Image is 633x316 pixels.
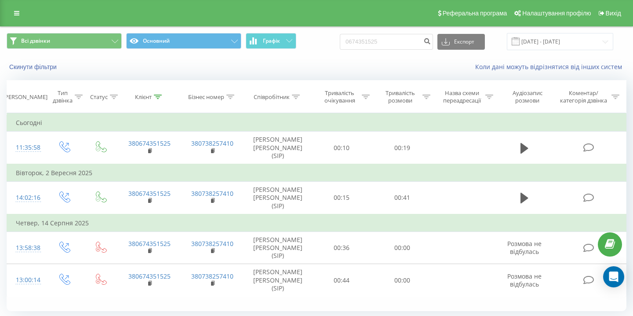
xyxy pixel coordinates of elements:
div: Клієнт [135,93,152,101]
td: Сьогодні [7,114,626,132]
div: Аудіозапис розмови [503,89,551,104]
button: Всі дзвінки [7,33,122,49]
td: 00:44 [312,264,372,297]
div: Назва схеми переадресації [440,89,483,104]
span: Графік [263,38,280,44]
td: Четвер, 14 Серпня 2025 [7,214,626,232]
td: Вівторок, 2 Вересня 2025 [7,164,626,182]
a: 380738257410 [191,189,233,198]
button: Скинути фільтри [7,63,61,71]
td: [PERSON_NAME] [PERSON_NAME] (SIP) [244,264,312,297]
td: 00:36 [312,231,372,264]
div: 13:00:14 [16,272,37,289]
div: Співробітник [254,93,290,101]
a: 380738257410 [191,272,233,280]
a: 380674351525 [128,189,171,198]
td: [PERSON_NAME] [PERSON_NAME] (SIP) [244,182,312,214]
span: Реферальна програма [443,10,507,17]
span: Розмова не відбулась [507,272,542,288]
div: Open Intercom Messenger [603,266,624,287]
a: 380674351525 [128,272,171,280]
a: 380738257410 [191,239,233,248]
td: 00:10 [312,132,372,164]
div: Бізнес номер [188,93,224,101]
input: Пошук за номером [340,34,433,50]
a: 380738257410 [191,139,233,147]
button: Експорт [437,34,485,50]
span: Налаштування профілю [522,10,591,17]
td: 00:41 [372,182,433,214]
a: 380674351525 [128,139,171,147]
div: Тип дзвінка [53,89,73,104]
div: [PERSON_NAME] [3,93,47,101]
span: Вихід [606,10,621,17]
td: [PERSON_NAME] [PERSON_NAME] (SIP) [244,132,312,164]
div: Статус [90,93,108,101]
button: Графік [246,33,296,49]
div: Тривалість очікування [320,89,360,104]
div: Тривалість розмови [380,89,420,104]
td: 00:19 [372,132,433,164]
td: [PERSON_NAME] [PERSON_NAME] (SIP) [244,231,312,264]
td: 00:00 [372,264,433,297]
div: Коментар/категорія дзвінка [558,89,609,104]
a: 380674351525 [128,239,171,248]
span: Всі дзвінки [21,37,50,44]
div: 11:35:58 [16,139,37,156]
td: 00:15 [312,182,372,214]
div: 14:02:16 [16,189,37,206]
button: Основний [126,33,241,49]
td: 00:00 [372,231,433,264]
a: Коли дані можуть відрізнятися вiд інших систем [475,62,626,71]
span: Розмова не відбулась [507,239,542,256]
div: 13:58:38 [16,239,37,257]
